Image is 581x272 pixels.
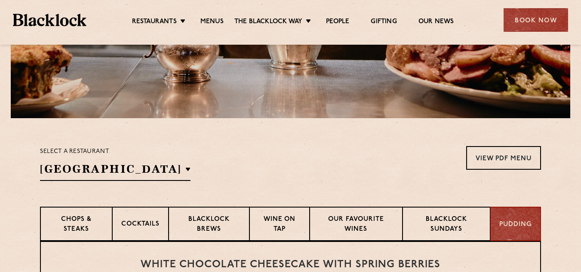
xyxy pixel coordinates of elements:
[466,146,541,170] a: View PDF Menu
[499,220,532,230] p: Pudding
[13,14,86,26] img: BL_Textured_Logo-footer-cropped.svg
[58,259,523,270] h3: White Chocolate Cheesecake with Spring Berries
[371,18,397,27] a: Gifting
[178,215,240,235] p: Blacklock Brews
[121,220,160,230] p: Cocktails
[200,18,224,27] a: Menus
[326,18,349,27] a: People
[40,162,191,181] h2: [GEOGRAPHIC_DATA]
[49,215,103,235] p: Chops & Steaks
[504,8,568,32] div: Book Now
[234,18,302,27] a: The Blacklock Way
[412,215,481,235] p: Blacklock Sundays
[418,18,454,27] a: Our News
[258,215,301,235] p: Wine on Tap
[319,215,393,235] p: Our favourite wines
[132,18,177,27] a: Restaurants
[40,146,191,157] p: Select a restaurant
